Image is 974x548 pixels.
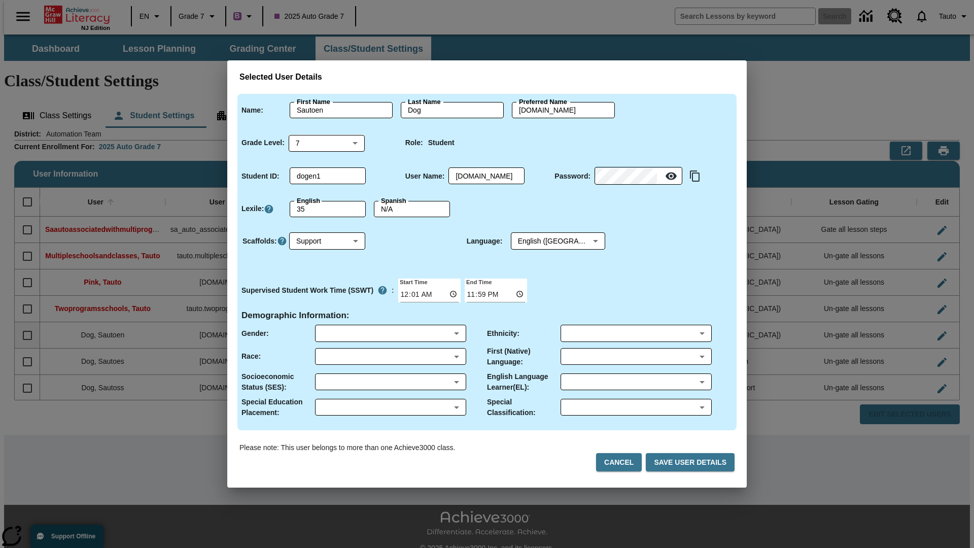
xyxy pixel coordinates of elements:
[487,397,561,418] p: Special Classification :
[241,397,315,418] p: Special Education Placement :
[297,196,320,205] label: English
[241,371,315,393] p: Socioeconomic Status (SES) :
[290,168,366,184] div: Student ID
[242,236,277,247] p: Scaffolds :
[241,311,350,321] h4: Demographic Information :
[241,285,373,296] p: Supervised Student Work Time (SSWT)
[264,204,274,214] a: Click here to know more about Lexiles, Will open in new tab
[241,328,269,339] p: Gender :
[289,233,365,250] div: Scaffolds
[239,442,455,453] p: Please note: This user belongs to more than one Achieve3000 class.
[289,134,365,151] div: Grade Level
[519,97,567,107] label: Preferred Name
[511,233,605,250] div: Language
[381,196,406,205] label: Spanish
[405,138,423,148] p: Role :
[239,73,735,82] h3: Selected User Details
[398,278,428,286] label: Start Time
[467,236,503,247] p: Language :
[241,281,394,299] div: :
[428,138,455,148] p: Student
[686,167,704,185] button: Copy text to clipboard
[241,171,280,182] p: Student ID :
[448,168,525,184] div: User Name
[297,97,330,107] label: First Name
[277,236,287,247] button: Click here to know more about Scaffolds
[487,328,519,339] p: Ethnicity :
[241,351,261,362] p: Race :
[661,166,681,186] button: Reveal Password
[511,233,605,250] div: English ([GEOGRAPHIC_DATA])
[487,371,561,393] p: English Language Learner(EL) :
[289,134,365,151] div: 7
[487,346,561,367] p: First (Native) Language :
[241,138,285,148] p: Grade Level :
[405,171,445,182] p: User Name :
[596,453,642,472] button: Cancel
[646,453,735,472] button: Save User Details
[408,97,440,107] label: Last Name
[241,105,263,116] p: Name :
[289,233,365,250] div: Support
[241,203,264,214] p: Lexile :
[373,281,392,299] button: Supervised Student Work Time is the timeframe when students can take LevelSet and when lessons ar...
[465,278,492,286] label: End Time
[595,168,682,185] div: Password
[554,171,590,182] p: Password :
